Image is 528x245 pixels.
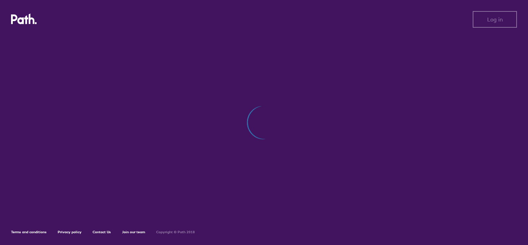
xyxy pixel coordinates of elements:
[156,230,195,234] h6: Copyright © Path 2018
[122,230,145,234] a: Join our team
[58,230,82,234] a: Privacy policy
[93,230,111,234] a: Contact Us
[11,230,47,234] a: Terms and conditions
[487,16,503,22] span: Log in
[473,11,517,28] button: Log in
